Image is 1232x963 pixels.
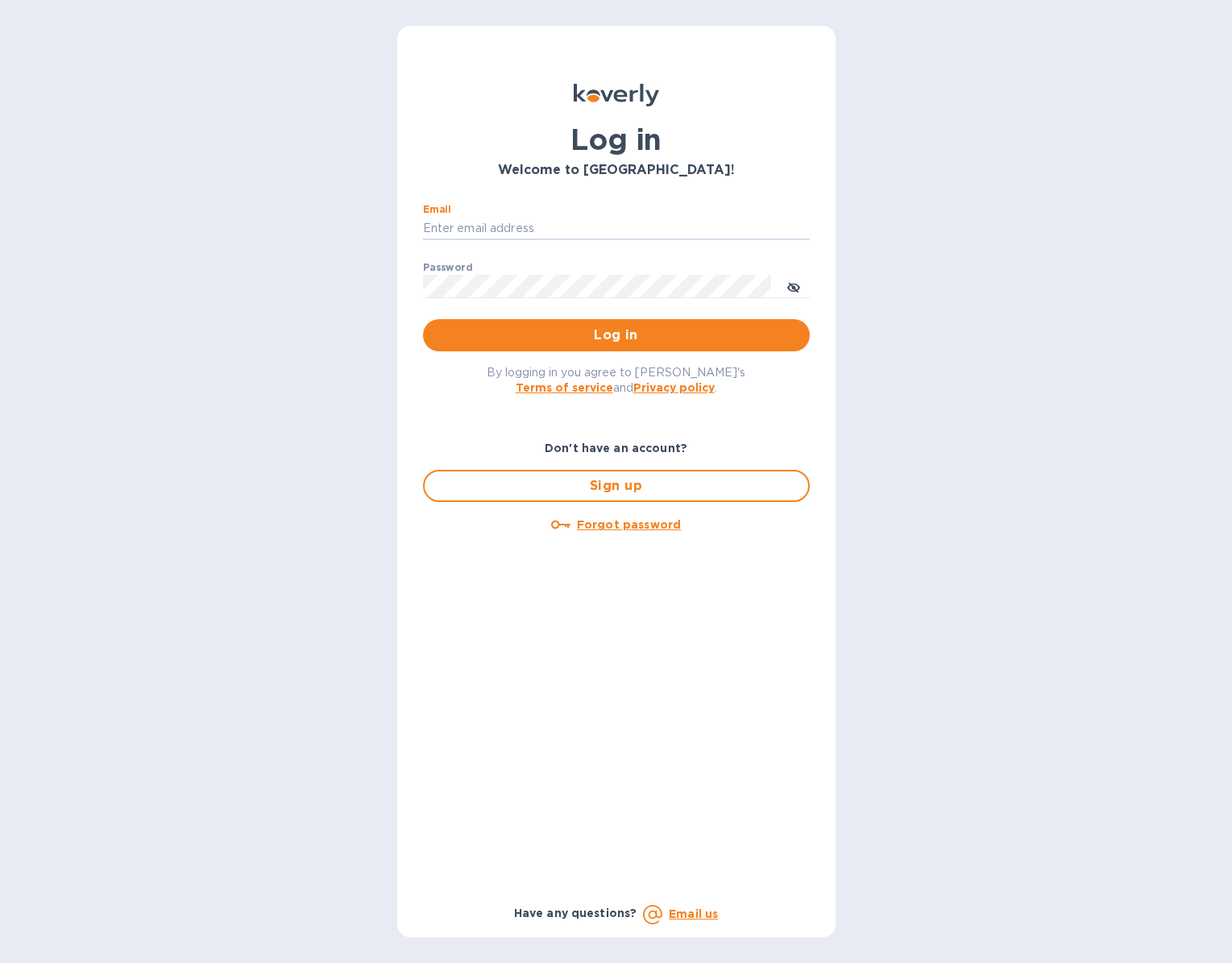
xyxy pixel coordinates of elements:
h3: Welcome to [GEOGRAPHIC_DATA]! [423,163,810,178]
button: Sign up [423,470,810,502]
h1: Log in [423,122,810,156]
label: Email [423,205,451,214]
img: Koverly [574,84,659,106]
label: Password [423,263,472,272]
input: Enter email address [423,217,810,241]
span: Log in [436,326,797,345]
u: Forgot password [577,518,681,531]
a: Email us [669,907,718,920]
a: Privacy policy [633,381,715,394]
b: Have any questions? [514,907,637,919]
span: Sign up [438,476,795,496]
a: Terms of service [516,381,613,394]
button: toggle password visibility [778,270,810,302]
b: Don't have an account? [545,442,687,455]
button: Log in [423,319,810,351]
span: By logging in you agree to [PERSON_NAME]'s and . [487,366,745,394]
